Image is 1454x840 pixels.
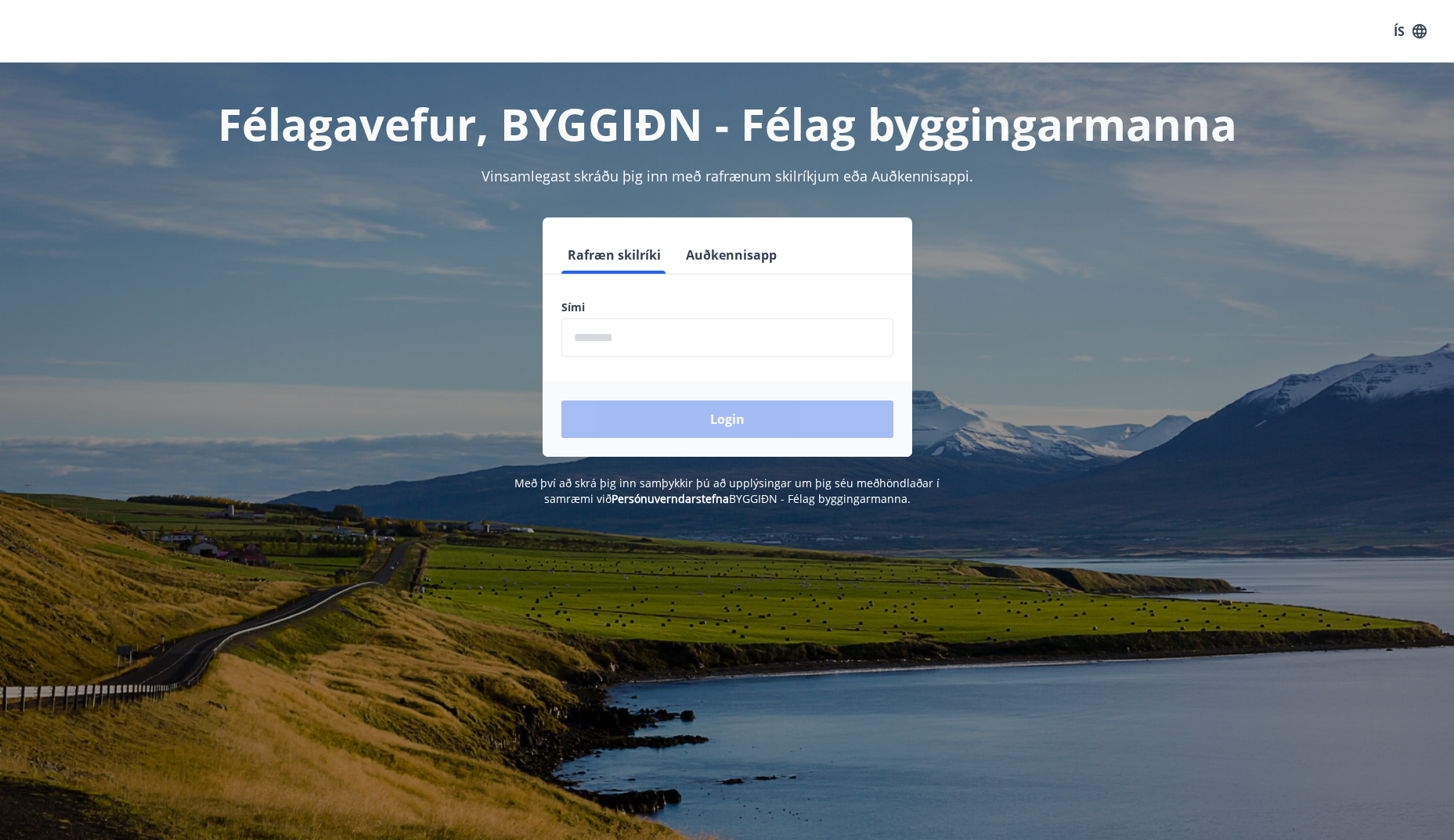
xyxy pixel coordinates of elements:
[514,476,940,506] span: Með því að skrá þig inn samþykkir þú að upplýsingar um þig séu meðhöndlaðar í samræmi við BYGGIÐN...
[482,167,973,185] span: Vinsamlegast skráðu þig inn með rafrænum skilríkjum eða Auðkennisappi.
[561,236,667,274] button: Rafræn skilríki
[680,236,783,274] button: Auðkennisapp
[612,491,729,506] a: Persónuverndarstefna
[1385,17,1435,45] button: ÍS
[561,300,893,315] label: Sími
[182,94,1272,153] h1: Félagavefur, BYGGIÐN - Félag byggingarmanna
